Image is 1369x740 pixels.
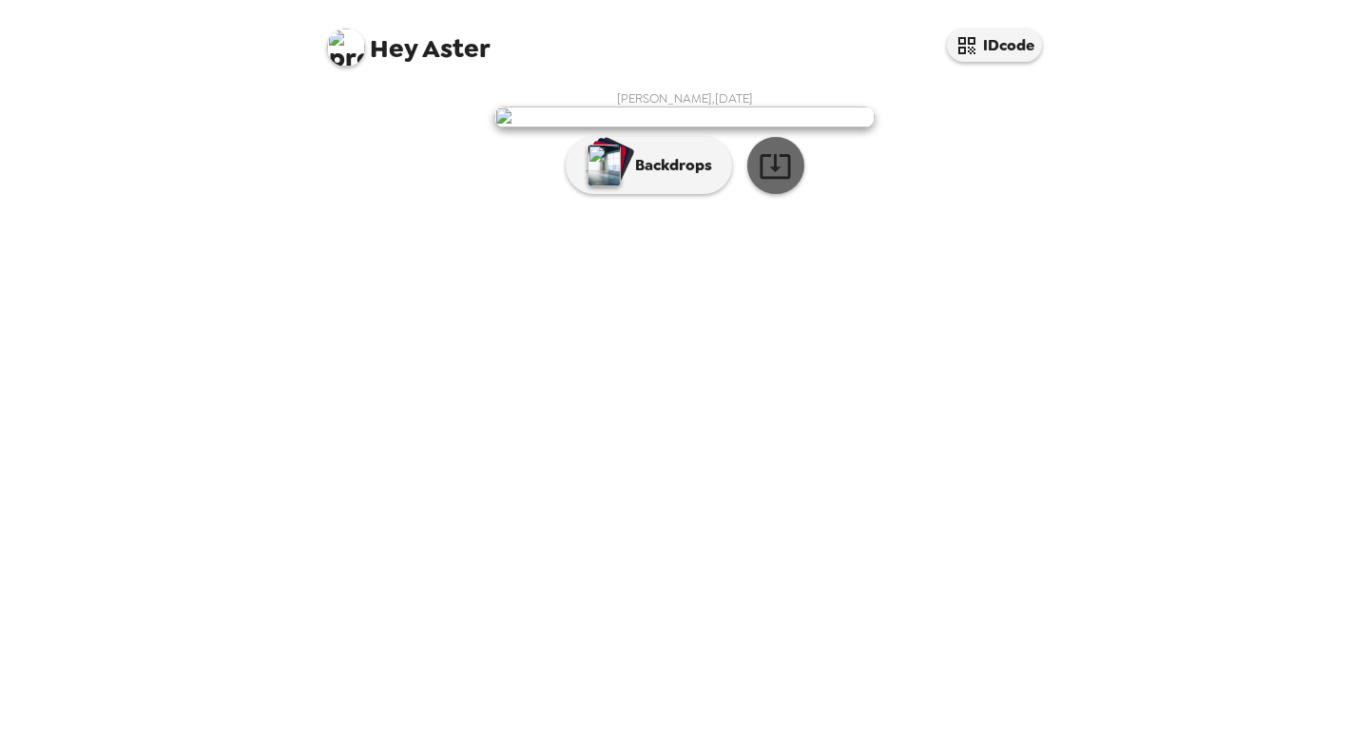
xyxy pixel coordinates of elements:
[626,154,712,177] p: Backdrops
[370,31,417,66] span: Hey
[494,107,875,127] img: user
[327,19,491,62] span: Aster
[327,29,365,67] img: profile pic
[617,90,753,107] span: [PERSON_NAME] , [DATE]
[566,137,732,194] button: Backdrops
[947,29,1042,62] button: IDcode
